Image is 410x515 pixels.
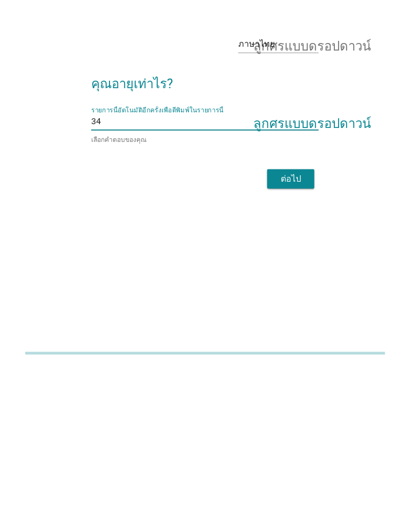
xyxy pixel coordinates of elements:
[91,264,101,275] font: 34
[281,322,301,332] font: ต่อไป
[238,187,275,197] font: ภาษาไทย
[91,284,147,292] font: เลือกคำตอบของคุณ
[267,318,314,337] button: ต่อไป
[91,225,173,240] font: คุณอายุเท่าไร?
[254,263,371,276] font: ลูกศรแบบดรอปดาวน์
[254,186,371,199] font: ลูกศรแบบดรอปดาวน์
[101,261,304,278] input: รายการนี้เป็นแบบอัตโนมัติ คุณสามารถพิมพ์ลงในรายการนี้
